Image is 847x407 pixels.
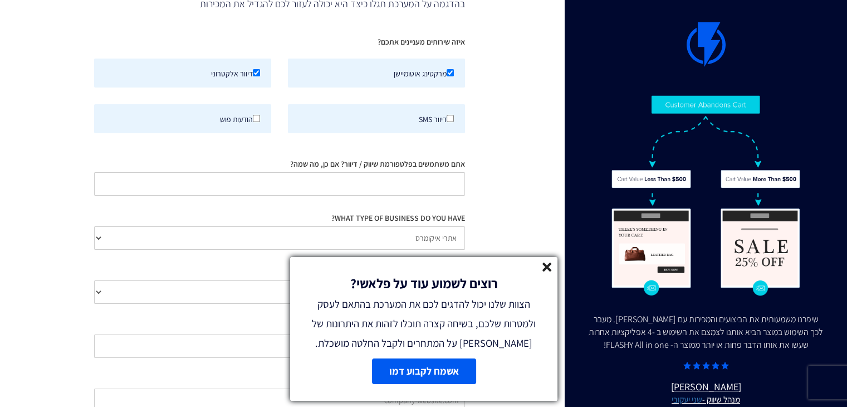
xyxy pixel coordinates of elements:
[587,394,825,406] small: מנהל שיווק -
[288,104,465,133] label: דיוור SMS
[253,69,260,76] input: דיוור אלקטרוני
[447,115,454,122] input: דיוור SMS
[94,59,271,88] label: דיוור אלקטרוני
[253,115,260,122] input: הודעות פוש
[672,394,702,405] a: שני יעקובי
[288,59,465,88] label: מרקטינג אוטומיישן
[611,95,801,297] img: Flashy
[290,158,465,169] label: אתם משתמשים בפלטפורמת שיווק / דיוור? אם כן, מה שמה?
[94,104,271,133] label: הודעות פוש
[378,36,465,47] label: איזה שירותים מעניינים אתכם?
[331,212,465,224] label: WHAT TYPE OF BUSINESS DO YOU HAVE?
[447,69,454,76] input: מרקטינג אוטומיישן
[587,380,825,406] u: [PERSON_NAME]
[587,313,825,352] div: שיפרנו משמעותית את הביצועים והמכירות עם [PERSON_NAME]. מעבר לכך השימוש במוצר הביא אותנו לצמצם את ...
